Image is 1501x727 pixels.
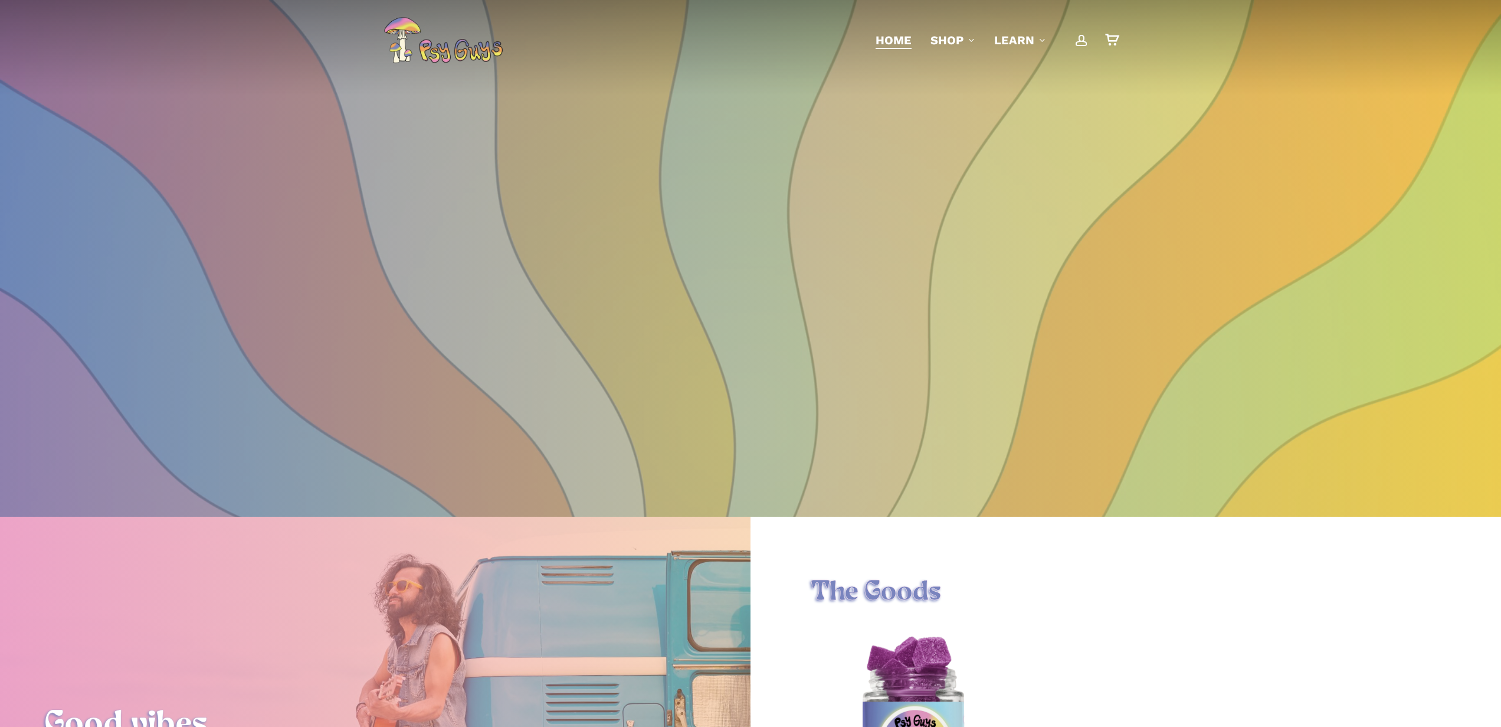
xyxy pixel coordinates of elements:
[876,33,912,47] span: Home
[994,33,1034,47] span: Learn
[384,17,503,64] img: PsyGuys
[930,33,963,47] span: Shop
[876,32,912,48] a: Home
[930,32,975,48] a: Shop
[994,32,1046,48] a: Learn
[811,576,1441,609] h1: The Goods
